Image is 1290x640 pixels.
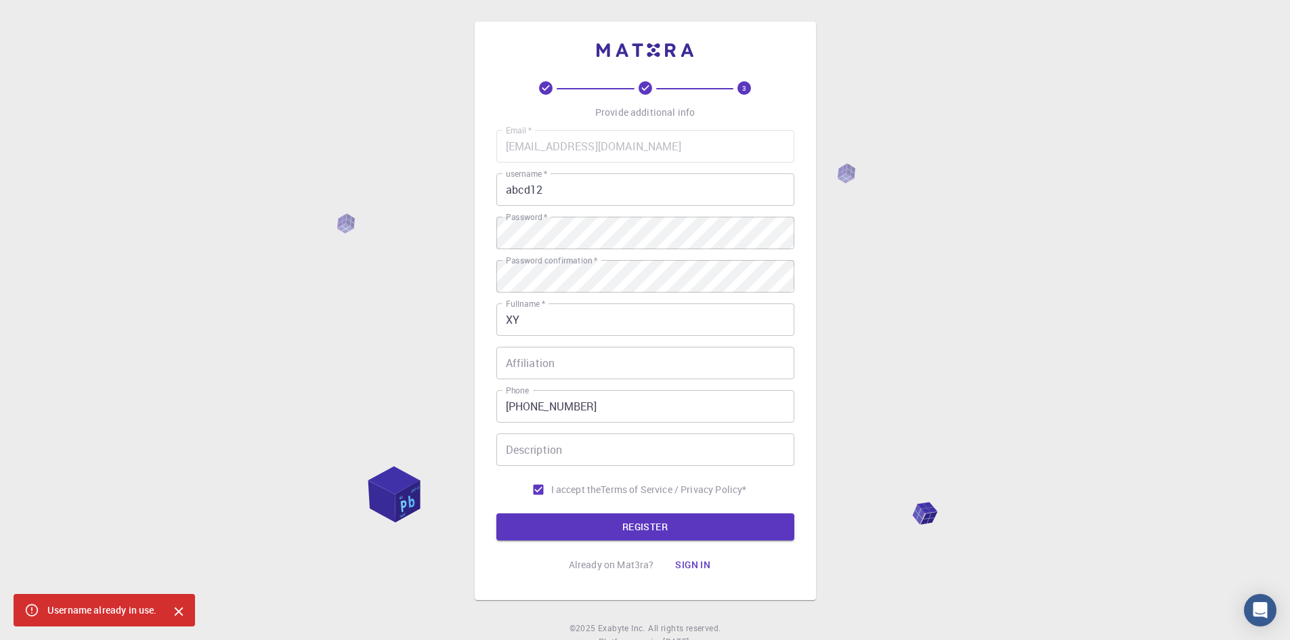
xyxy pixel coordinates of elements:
[601,483,746,496] a: Terms of Service / Privacy Policy*
[506,255,597,266] label: Password confirmation
[595,106,695,119] p: Provide additional info
[506,211,547,223] label: Password
[506,125,532,136] label: Email
[648,622,721,635] span: All rights reserved.
[598,622,645,635] a: Exabyte Inc.
[506,385,529,396] label: Phone
[569,558,654,572] p: Already on Mat3ra?
[551,483,601,496] span: I accept the
[506,298,545,310] label: Fullname
[1244,594,1276,626] div: Open Intercom Messenger
[506,168,547,179] label: username
[742,83,746,93] text: 3
[664,551,721,578] button: Sign in
[47,598,157,622] div: Username already in use.
[598,622,645,633] span: Exabyte Inc.
[168,601,190,622] button: Close
[601,483,746,496] p: Terms of Service / Privacy Policy *
[569,622,598,635] span: © 2025
[496,513,794,540] button: REGISTER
